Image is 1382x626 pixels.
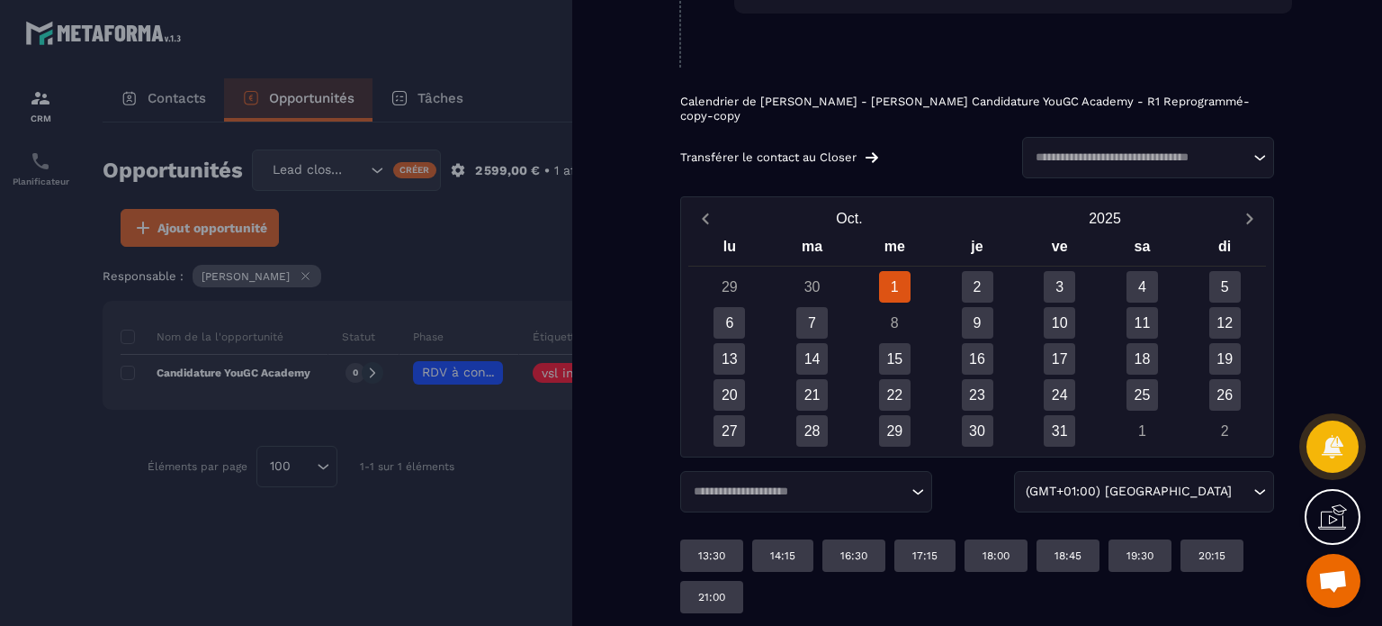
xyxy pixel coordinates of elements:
[680,150,857,165] p: Transférer le contact au Closer
[1235,482,1249,502] input: Search for option
[713,271,745,303] div: 29
[1021,482,1235,502] span: (GMT+01:00) [GEOGRAPHIC_DATA]
[770,549,795,563] p: 14:15
[879,379,911,411] div: 22
[912,549,938,563] p: 17:15
[1183,234,1266,266] div: di
[983,549,1010,563] p: 18:00
[1054,549,1081,563] p: 18:45
[713,343,745,375] div: 13
[1198,549,1225,563] p: 20:15
[1209,379,1241,411] div: 26
[840,549,867,563] p: 16:30
[680,471,932,513] div: Search for option
[1233,206,1266,231] button: Next month
[879,307,911,339] div: 8
[796,379,828,411] div: 21
[1101,234,1184,266] div: sa
[1014,471,1274,513] div: Search for option
[1209,307,1241,339] div: 12
[688,206,722,231] button: Previous month
[879,415,911,447] div: 29
[1044,343,1075,375] div: 17
[1209,271,1241,303] div: 5
[796,415,828,447] div: 28
[713,379,745,411] div: 20
[1126,415,1158,447] div: 1
[1019,234,1101,266] div: ve
[962,379,993,411] div: 23
[698,549,725,563] p: 13:30
[713,307,745,339] div: 6
[962,271,993,303] div: 2
[1044,271,1075,303] div: 3
[879,343,911,375] div: 15
[698,590,725,604] p: 21:00
[1209,415,1241,447] div: 2
[1022,137,1274,178] div: Search for option
[962,415,993,447] div: 30
[688,234,771,266] div: lu
[962,343,993,375] div: 16
[1306,554,1360,608] div: Ouvrir le chat
[680,95,1274,123] p: Calendrier de [PERSON_NAME] - [PERSON_NAME] Candidature YouGC Academy - R1 Reprogrammé-copy-copy
[1126,271,1158,303] div: 4
[688,271,1266,447] div: Calendar days
[936,234,1019,266] div: je
[796,271,828,303] div: 30
[1044,415,1075,447] div: 31
[796,343,828,375] div: 14
[1126,379,1158,411] div: 25
[796,307,828,339] div: 7
[1044,379,1075,411] div: 24
[1029,149,1249,167] input: Search for option
[771,234,854,266] div: ma
[1209,343,1241,375] div: 19
[713,415,745,447] div: 27
[977,203,1233,234] button: Open years overlay
[879,271,911,303] div: 1
[962,307,993,339] div: 9
[1126,549,1153,563] p: 19:30
[1126,343,1158,375] div: 18
[1044,307,1075,339] div: 10
[687,483,907,501] input: Search for option
[688,234,1266,447] div: Calendar wrapper
[853,234,936,266] div: me
[722,203,977,234] button: Open months overlay
[1126,307,1158,339] div: 11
